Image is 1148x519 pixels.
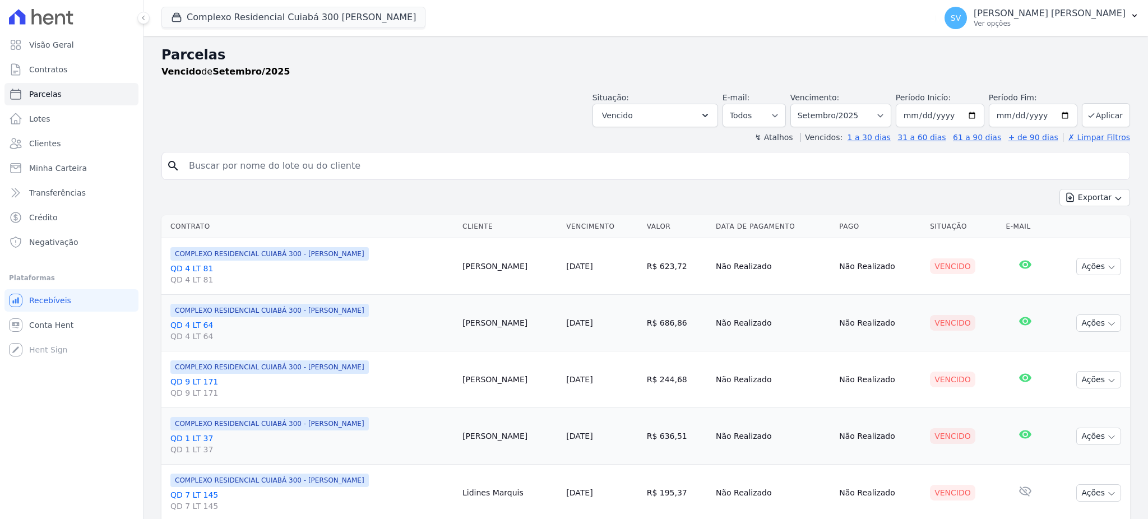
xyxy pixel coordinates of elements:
[170,247,369,261] span: COMPLEXO RESIDENCIAL CUIABÁ 300 - [PERSON_NAME]
[566,318,592,327] a: [DATE]
[896,93,951,102] label: Período Inicío:
[4,314,138,336] a: Conta Hent
[566,432,592,441] a: [DATE]
[562,215,642,238] th: Vencimento
[642,295,711,351] td: R$ 686,86
[835,238,925,295] td: Não Realizado
[29,237,78,248] span: Negativação
[4,83,138,105] a: Parcelas
[711,408,835,465] td: Não Realizado
[897,133,946,142] a: 31 a 60 dias
[4,231,138,253] a: Negativação
[182,155,1125,177] input: Buscar por nome do lote ou do cliente
[1076,371,1121,388] button: Ações
[458,238,562,295] td: [PERSON_NAME]
[170,387,453,398] span: QD 9 LT 171
[29,295,71,306] span: Recebíveis
[1076,484,1121,502] button: Ações
[1076,258,1121,275] button: Ações
[930,315,975,331] div: Vencido
[974,8,1126,19] p: [PERSON_NAME] [PERSON_NAME]
[642,351,711,408] td: R$ 244,68
[723,93,750,102] label: E-mail:
[4,182,138,204] a: Transferências
[4,289,138,312] a: Recebíveis
[754,133,793,142] label: ↯ Atalhos
[170,433,453,455] a: QD 1 LT 37QD 1 LT 37
[4,108,138,130] a: Lotes
[170,417,369,430] span: COMPLEXO RESIDENCIAL CUIABÁ 300 - [PERSON_NAME]
[953,133,1001,142] a: 61 a 90 dias
[170,474,369,487] span: COMPLEXO RESIDENCIAL CUIABÁ 300 - [PERSON_NAME]
[711,295,835,351] td: Não Realizado
[1059,189,1130,206] button: Exportar
[989,92,1077,104] label: Período Fim:
[29,319,73,331] span: Conta Hent
[951,14,961,22] span: SV
[1076,314,1121,332] button: Ações
[848,133,891,142] a: 1 a 30 dias
[161,7,425,28] button: Complexo Residencial Cuiabá 300 [PERSON_NAME]
[170,360,369,374] span: COMPLEXO RESIDENCIAL CUIABÁ 300 - [PERSON_NAME]
[29,163,87,174] span: Minha Carteira
[170,319,453,342] a: QD 4 LT 64QD 4 LT 64
[166,159,180,173] i: search
[936,2,1148,34] button: SV [PERSON_NAME] [PERSON_NAME] Ver opções
[212,66,290,77] strong: Setembro/2025
[29,138,61,149] span: Clientes
[4,58,138,81] a: Contratos
[458,295,562,351] td: [PERSON_NAME]
[790,93,839,102] label: Vencimento:
[835,408,925,465] td: Não Realizado
[930,428,975,444] div: Vencido
[602,109,633,122] span: Vencido
[835,215,925,238] th: Pago
[29,212,58,223] span: Crédito
[4,34,138,56] a: Visão Geral
[170,304,369,317] span: COMPLEXO RESIDENCIAL CUIABÁ 300 - [PERSON_NAME]
[161,65,290,78] p: de
[1063,133,1130,142] a: ✗ Limpar Filtros
[711,238,835,295] td: Não Realizado
[458,351,562,408] td: [PERSON_NAME]
[566,375,592,384] a: [DATE]
[29,64,67,75] span: Contratos
[711,215,835,238] th: Data de Pagamento
[1001,215,1048,238] th: E-mail
[974,19,1126,28] p: Ver opções
[161,215,458,238] th: Contrato
[170,489,453,512] a: QD 7 LT 145QD 7 LT 145
[592,93,629,102] label: Situação:
[170,274,453,285] span: QD 4 LT 81
[566,262,592,271] a: [DATE]
[29,113,50,124] span: Lotes
[170,376,453,398] a: QD 9 LT 171QD 9 LT 171
[161,66,201,77] strong: Vencido
[161,45,1130,65] h2: Parcelas
[642,408,711,465] td: R$ 636,51
[800,133,843,142] label: Vencidos:
[29,187,86,198] span: Transferências
[1082,103,1130,127] button: Aplicar
[29,89,62,100] span: Parcelas
[170,444,453,455] span: QD 1 LT 37
[925,215,1001,238] th: Situação
[566,488,592,497] a: [DATE]
[592,104,718,127] button: Vencido
[170,501,453,512] span: QD 7 LT 145
[29,39,74,50] span: Visão Geral
[1076,428,1121,445] button: Ações
[930,485,975,501] div: Vencido
[4,132,138,155] a: Clientes
[9,271,134,285] div: Plataformas
[1008,133,1058,142] a: + de 90 dias
[458,215,562,238] th: Cliente
[835,351,925,408] td: Não Realizado
[930,258,975,274] div: Vencido
[170,331,453,342] span: QD 4 LT 64
[835,295,925,351] td: Não Realizado
[930,372,975,387] div: Vencido
[170,263,453,285] a: QD 4 LT 81QD 4 LT 81
[4,157,138,179] a: Minha Carteira
[711,351,835,408] td: Não Realizado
